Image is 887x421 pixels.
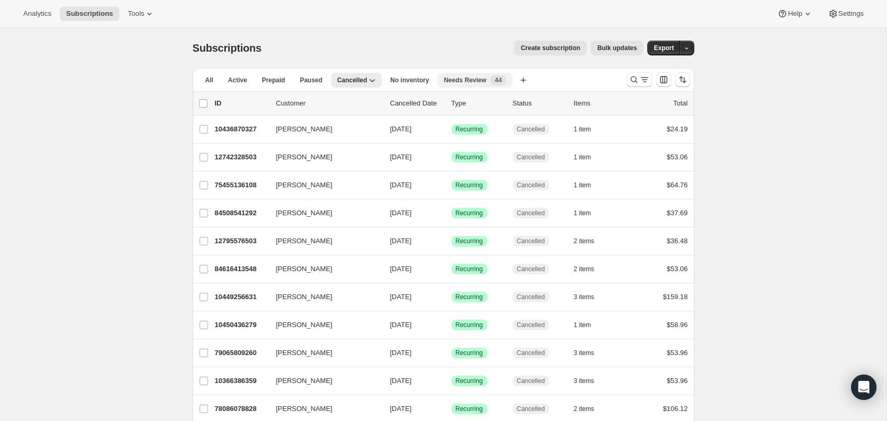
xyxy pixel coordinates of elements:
[574,98,627,109] div: Items
[456,293,483,301] span: Recurring
[667,181,688,189] span: $64.76
[822,6,870,21] button: Settings
[390,293,412,301] span: [DATE]
[276,180,333,190] span: [PERSON_NAME]
[215,290,688,304] div: 10449256631[PERSON_NAME][DATE]SuccessRecurringCancelled3 items$159.18
[215,236,268,246] p: 12795576503
[574,153,591,161] span: 1 item
[276,348,333,358] span: [PERSON_NAME]
[270,149,375,166] button: [PERSON_NAME]
[667,265,688,273] span: $53.06
[627,72,652,87] button: Search and filter results
[270,372,375,389] button: [PERSON_NAME]
[270,345,375,361] button: [PERSON_NAME]
[517,321,545,329] span: Cancelled
[60,6,119,21] button: Subscriptions
[517,377,545,385] span: Cancelled
[215,152,268,162] p: 12742328503
[215,150,688,165] div: 12742328503[PERSON_NAME][DATE]SuccessRecurringCancelled1 item$53.06
[276,98,382,109] p: Customer
[495,76,502,84] span: 44
[517,237,545,245] span: Cancelled
[456,321,483,329] span: Recurring
[23,9,51,18] span: Analytics
[574,209,591,217] span: 1 item
[667,125,688,133] span: $24.19
[517,265,545,273] span: Cancelled
[517,125,545,133] span: Cancelled
[456,125,483,133] span: Recurring
[66,9,113,18] span: Subscriptions
[390,76,429,84] span: No inventory
[574,374,606,388] button: 3 items
[456,209,483,217] span: Recurring
[574,125,591,133] span: 1 item
[574,262,606,276] button: 2 items
[456,265,483,273] span: Recurring
[270,205,375,222] button: [PERSON_NAME]
[574,150,603,165] button: 1 item
[228,76,247,84] span: Active
[667,153,688,161] span: $53.06
[215,178,688,193] div: 75455136108[PERSON_NAME][DATE]SuccessRecurringCancelled1 item$64.76
[517,349,545,357] span: Cancelled
[215,124,268,135] p: 10436870327
[451,98,504,109] div: Type
[215,404,268,414] p: 78086078828
[574,293,595,301] span: 3 items
[574,237,595,245] span: 2 items
[574,206,603,221] button: 1 item
[574,290,606,304] button: 3 items
[517,405,545,413] span: Cancelled
[128,9,144,18] span: Tools
[667,349,688,357] span: $53.96
[215,374,688,388] div: 10366386359[PERSON_NAME][DATE]SuccessRecurringCancelled3 items$53.96
[390,237,412,245] span: [DATE]
[215,346,688,360] div: 79065809260[PERSON_NAME][DATE]SuccessRecurringCancelled3 items$53.96
[667,321,688,329] span: $58.96
[215,318,688,332] div: 10450436279[PERSON_NAME][DATE]SuccessRecurringCancelled1 item$58.96
[667,209,688,217] span: $37.69
[390,153,412,161] span: [DATE]
[121,6,161,21] button: Tools
[444,76,487,84] span: Needs Review
[390,265,412,273] span: [DATE]
[514,41,587,55] button: Create subscription
[597,44,637,52] span: Bulk updates
[215,98,688,109] div: IDCustomerCancelled DateTypeStatusItemsTotal
[390,349,412,357] span: [DATE]
[215,234,688,248] div: 12795576503[PERSON_NAME][DATE]SuccessRecurringCancelled2 items$36.48
[517,293,545,301] span: Cancelled
[270,121,375,138] button: [PERSON_NAME]
[276,124,333,135] span: [PERSON_NAME]
[215,122,688,137] div: 10436870327[PERSON_NAME][DATE]SuccessRecurringCancelled1 item$24.19
[574,401,606,416] button: 2 items
[205,76,213,84] span: All
[574,178,603,193] button: 1 item
[574,346,606,360] button: 3 items
[276,152,333,162] span: [PERSON_NAME]
[270,233,375,250] button: [PERSON_NAME]
[647,41,680,55] button: Export
[193,42,262,54] span: Subscriptions
[276,292,333,302] span: [PERSON_NAME]
[521,44,580,52] span: Create subscription
[276,320,333,330] span: [PERSON_NAME]
[215,180,268,190] p: 75455136108
[517,153,545,161] span: Cancelled
[771,6,819,21] button: Help
[215,320,268,330] p: 10450436279
[574,349,595,357] span: 3 items
[390,125,412,133] span: [DATE]
[574,181,591,189] span: 1 item
[574,405,595,413] span: 2 items
[663,293,688,301] span: $159.18
[517,181,545,189] span: Cancelled
[456,405,483,413] span: Recurring
[215,208,268,218] p: 84508541292
[456,237,483,245] span: Recurring
[456,349,483,357] span: Recurring
[215,376,268,386] p: 10366386359
[215,98,268,109] p: ID
[574,234,606,248] button: 2 items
